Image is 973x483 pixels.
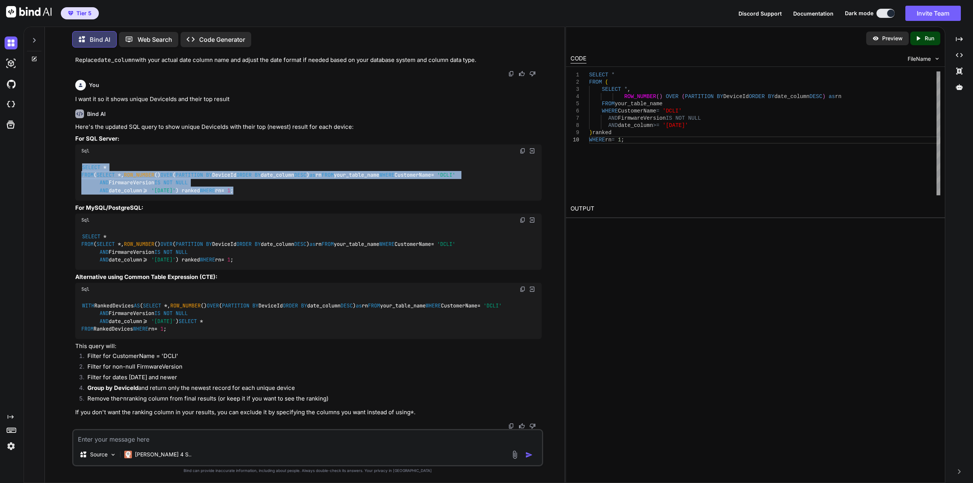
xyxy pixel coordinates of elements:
[605,137,612,143] span: rn
[124,171,154,178] span: ROW_NUMBER
[100,187,109,194] span: AND
[659,93,662,100] span: )
[822,93,825,100] span: )
[81,241,93,247] span: FROM
[82,164,100,171] span: SELECT
[688,115,701,121] span: NULL
[322,241,334,247] span: FROM
[179,318,197,325] span: SELECT
[227,187,230,194] span: 1
[793,10,834,17] span: Documentation
[624,93,656,100] span: ROW_NUMBER
[151,187,176,194] span: '[DATE]'
[829,93,835,100] span: as
[199,35,245,44] p: Code Generator
[81,171,93,178] span: FROM
[236,241,252,247] span: ORDER
[151,256,176,263] span: '[DATE]'
[662,108,681,114] span: 'DCLI'
[934,55,940,62] img: chevron down
[120,395,127,402] code: rn
[170,302,201,309] span: ROW_NUMBER
[5,440,17,453] img: settings
[5,57,17,70] img: darkAi-studio
[602,108,618,114] span: WHERE
[738,10,782,17] button: Discord Support
[227,256,230,263] span: 1
[570,108,579,115] div: 6
[82,233,100,240] span: SELECT
[143,302,161,309] span: SELECT
[255,241,261,247] span: BY
[675,115,685,121] span: NOT
[100,318,109,325] span: AND
[589,137,605,143] span: WHERE
[437,171,455,178] span: 'DCLI'
[749,93,765,100] span: ORDER
[835,93,841,100] span: rn
[81,384,542,394] li: and return only the newest record for each unique device
[124,451,132,458] img: Claude 4 Sonnet
[236,171,252,178] span: ORDER
[151,318,176,325] span: '[DATE]'
[431,171,434,178] span: =
[379,171,395,178] span: WHERE
[570,115,579,122] div: 7
[570,100,579,108] div: 5
[618,122,653,128] span: date_column
[925,35,934,42] p: Run
[905,6,961,21] button: Invite Team
[570,122,579,129] div: 8
[81,352,542,363] li: Filter for CustomerName = 'DCLI'
[723,93,749,100] span: DeviceId
[81,163,458,195] code: ( , () ( DeviceId date_column ) rn your_table_name CustomerName FirmwareVersion date_column ) ran...
[525,451,533,459] img: icon
[81,373,542,384] li: Filter for dates [DATE] and newer
[255,171,261,178] span: BY
[356,302,362,309] span: as
[774,93,809,100] span: date_column
[872,35,879,42] img: preview
[437,241,455,247] span: 'DCLI'
[221,256,224,263] span: =
[519,71,525,77] img: like
[653,122,659,128] span: >=
[75,123,542,131] p: Here's the updated SQL query to show unique DeviceIds with their top (newest) result for each dev...
[529,217,536,223] img: Open in Browser
[87,384,138,391] strong: Group by DeviceId
[160,241,173,247] span: OVER
[100,310,109,317] span: AND
[570,54,586,63] div: CODE
[160,171,173,178] span: OVER
[656,108,659,114] span: =
[81,233,458,264] code: ( , () ( DeviceId date_column ) rn your_table_name CustomerName FirmwareVersion date_column ) ran...
[570,71,579,79] div: 1
[176,241,203,247] span: PARTITION
[309,171,315,178] span: as
[81,325,93,332] span: FROM
[608,115,618,121] span: AND
[520,286,526,292] img: copy
[618,108,656,114] span: CustomerName
[221,187,224,194] span: =
[222,302,249,309] span: PARTITION
[75,204,143,211] strong: For MySQL/PostgreSQL:
[160,325,163,332] span: 1
[68,11,73,16] img: premium
[142,187,148,194] span: >=
[618,137,621,143] span: 1
[570,136,579,144] div: 10
[154,249,160,255] span: IS
[666,93,679,100] span: OVER
[90,451,108,458] p: Source
[592,130,611,136] span: ranked
[628,86,631,92] span: ,
[154,179,160,186] span: IS
[508,423,514,429] img: copy
[529,71,536,77] img: dislike
[602,101,615,107] span: FROM
[283,302,298,309] span: ORDER
[322,171,334,178] span: FROM
[81,217,89,223] span: Sql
